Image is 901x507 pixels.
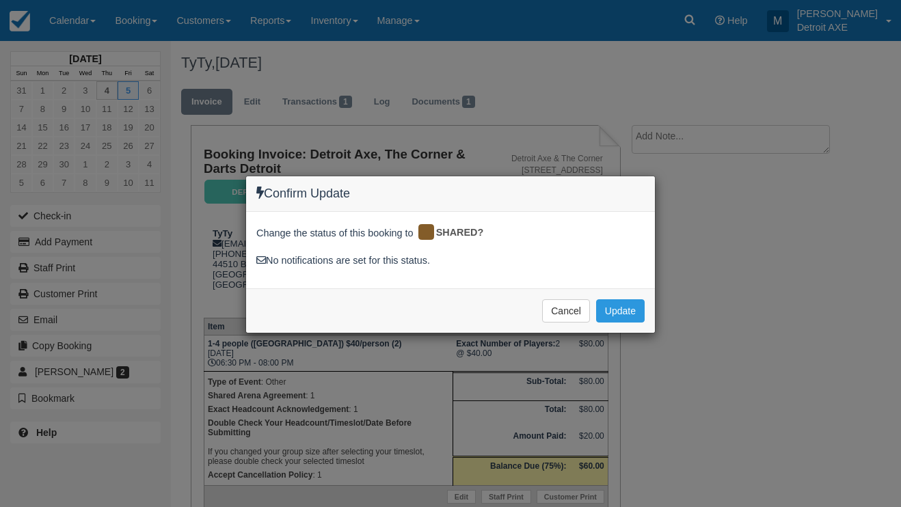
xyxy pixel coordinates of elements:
[542,299,590,323] button: Cancel
[416,222,494,244] div: SHARED?
[256,226,414,244] span: Change the status of this booking to
[256,253,645,268] div: No notifications are set for this status.
[256,187,645,201] h4: Confirm Update
[596,299,645,323] button: Update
